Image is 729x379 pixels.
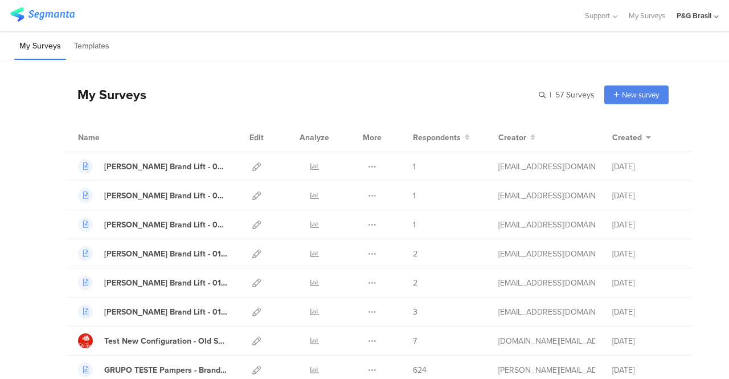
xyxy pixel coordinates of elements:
[104,161,227,173] div: Vick Brand Lift - 02.03
[104,219,227,231] div: Vick Brand Lift - 02.01
[498,248,595,260] div: sousamarques.g@pg.com
[413,335,417,347] span: 7
[69,33,114,60] li: Templates
[413,132,461,144] span: Respondents
[413,306,417,318] span: 3
[104,248,227,260] div: Vick Brand Lift - 01.03
[555,89,595,101] span: 57 Surveys
[78,362,227,377] a: GRUPO TESTE Pampers - Brand Lift Teste 4
[244,123,269,152] div: Edit
[104,277,227,289] div: Vick Brand Lift - 01.02
[360,123,384,152] div: More
[413,364,427,376] span: 624
[612,335,681,347] div: [DATE]
[413,277,417,289] span: 2
[498,219,595,231] div: sousamarques.g@pg.com
[612,161,681,173] div: [DATE]
[612,219,681,231] div: [DATE]
[78,188,227,203] a: [PERSON_NAME] Brand Lift - 02.02
[66,85,146,104] div: My Surveys
[612,248,681,260] div: [DATE]
[78,132,146,144] div: Name
[104,190,227,202] div: Vick Brand Lift - 02.02
[413,190,416,202] span: 1
[78,159,227,174] a: [PERSON_NAME] Brand Lift - 02.03
[498,306,595,318] div: sousamarques.g@pg.com
[612,132,651,144] button: Created
[78,217,227,232] a: [PERSON_NAME] Brand Lift - 02.01
[413,132,470,144] button: Respondents
[612,277,681,289] div: [DATE]
[413,219,416,231] span: 1
[104,335,227,347] div: Test New Configuration - Old Spice
[297,123,331,152] div: Analyze
[10,7,75,22] img: segmanta logo
[498,364,595,376] div: dosreis.g@pg.com
[612,132,642,144] span: Created
[585,10,610,21] span: Support
[612,364,681,376] div: [DATE]
[612,306,681,318] div: [DATE]
[498,132,526,144] span: Creator
[622,89,659,100] span: New survey
[78,333,227,348] a: Test New Configuration - Old Spice
[104,364,227,376] div: GRUPO TESTE Pampers - Brand Lift Teste 4
[498,190,595,202] div: sousamarques.g@pg.com
[413,248,417,260] span: 2
[78,246,227,261] a: [PERSON_NAME] Brand Lift - 01.03
[612,190,681,202] div: [DATE]
[78,275,227,290] a: [PERSON_NAME] Brand Lift - 01.02
[14,33,66,60] li: My Surveys
[677,10,711,21] div: P&G Brasil
[104,306,227,318] div: Vick Brand Lift - 01.01
[413,161,416,173] span: 1
[78,304,227,319] a: [PERSON_NAME] Brand Lift - 01.01
[498,335,595,347] div: shinku.ca@pg.com
[498,277,595,289] div: sousamarques.g@pg.com
[498,161,595,173] div: sousamarques.g@pg.com
[498,132,535,144] button: Creator
[548,89,553,101] span: |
